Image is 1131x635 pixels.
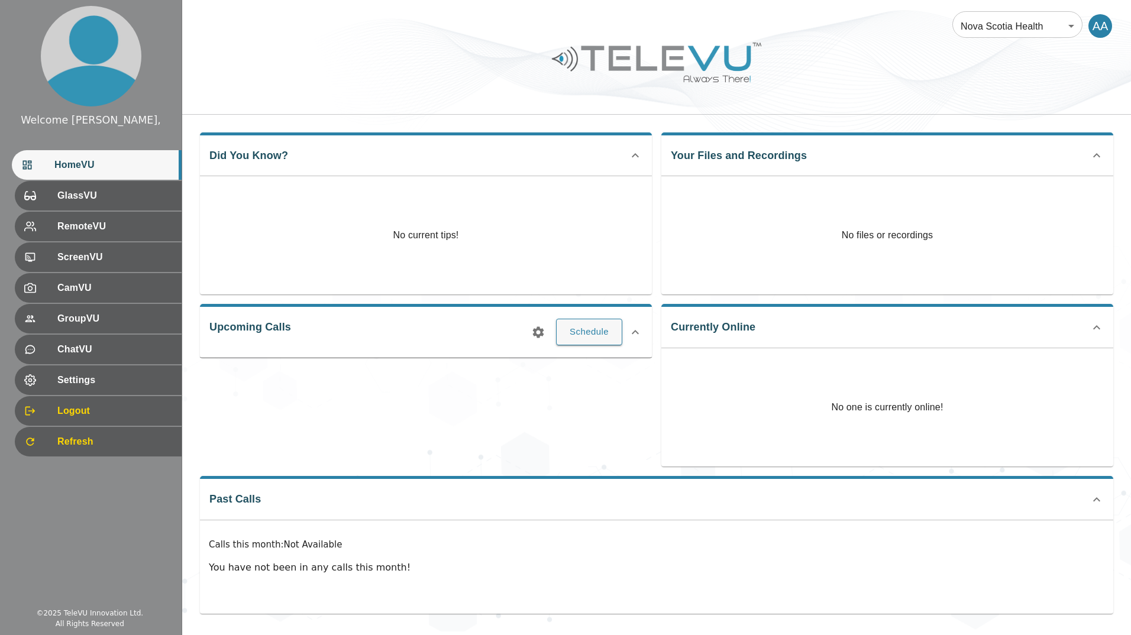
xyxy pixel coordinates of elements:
[15,181,182,210] div: GlassVU
[21,112,161,128] div: Welcome [PERSON_NAME],
[15,242,182,272] div: ScreenVU
[1088,14,1112,38] div: AA
[57,404,172,418] span: Logout
[393,228,459,242] p: No current tips!
[15,365,182,395] div: Settings
[57,219,172,234] span: RemoteVU
[15,396,182,426] div: Logout
[54,158,172,172] span: HomeVU
[12,150,182,180] div: HomeVU
[56,618,124,629] div: All Rights Reserved
[661,176,1113,294] p: No files or recordings
[57,250,172,264] span: ScreenVU
[57,373,172,387] span: Settings
[57,435,172,449] span: Refresh
[209,561,1104,575] p: You have not been in any calls this month!
[15,304,182,333] div: GroupVU
[209,538,1104,552] p: Calls this month : Not Available
[41,6,141,106] img: profile.png
[15,273,182,303] div: CamVU
[36,608,143,618] div: © 2025 TeleVU Innovation Ltd.
[57,281,172,295] span: CamVU
[57,312,172,326] span: GroupVU
[550,38,763,87] img: Logo
[556,319,622,345] button: Schedule
[952,9,1082,43] div: Nova Scotia Health
[15,212,182,241] div: RemoteVU
[15,335,182,364] div: ChatVU
[15,427,182,456] div: Refresh
[57,342,172,357] span: ChatVU
[831,348,943,466] p: No one is currently online!
[57,189,172,203] span: GlassVU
